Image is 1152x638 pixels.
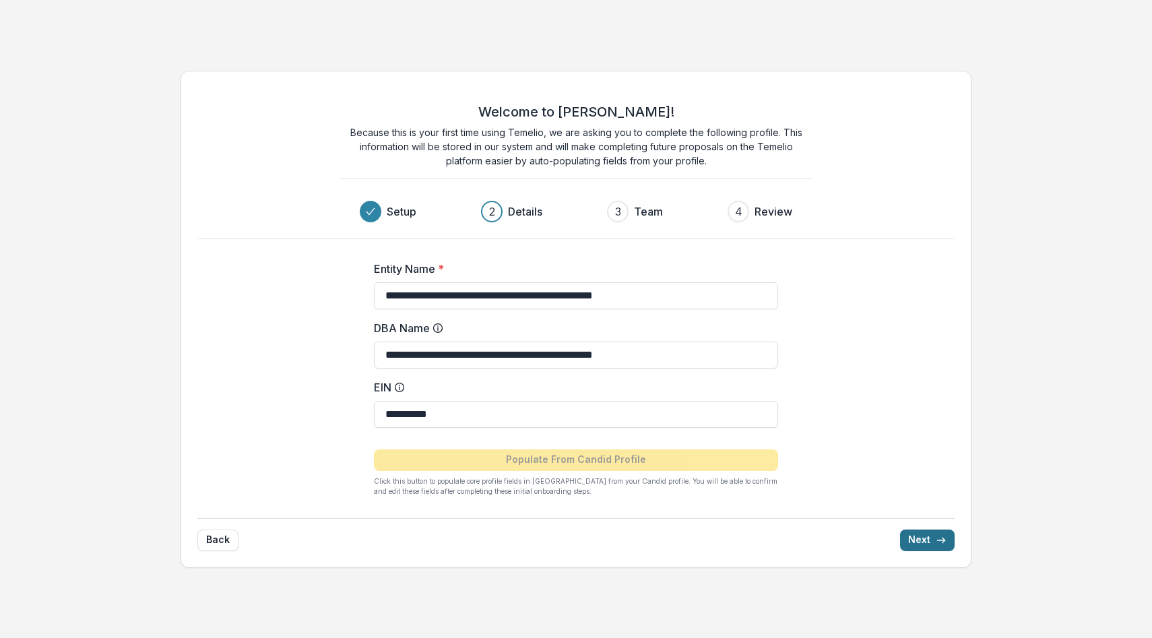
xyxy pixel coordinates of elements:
[900,530,955,551] button: Next
[735,203,742,220] div: 4
[478,104,674,120] h2: Welcome to [PERSON_NAME]!
[374,261,770,277] label: Entity Name
[374,449,778,471] button: Populate From Candid Profile
[340,125,812,168] p: Because this is your first time using Temelio, we are asking you to complete the following profil...
[508,203,542,220] h3: Details
[374,476,778,497] p: Click this button to populate core profile fields in [GEOGRAPHIC_DATA] from your Candid profile. ...
[374,379,770,395] label: EIN
[387,203,416,220] h3: Setup
[489,203,495,220] div: 2
[374,320,770,336] label: DBA Name
[615,203,621,220] div: 3
[755,203,792,220] h3: Review
[634,203,663,220] h3: Team
[360,201,792,222] div: Progress
[197,530,238,551] button: Back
